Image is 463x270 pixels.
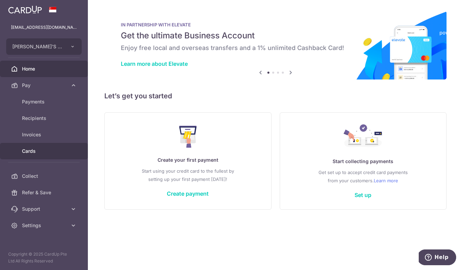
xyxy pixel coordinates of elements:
[121,44,430,52] h6: Enjoy free local and overseas transfers and a 1% unlimited Cashback Card!
[22,98,67,105] span: Payments
[16,5,30,11] span: Help
[374,176,398,185] a: Learn more
[8,5,42,14] img: CardUp
[104,11,447,79] img: Renovation banner
[22,65,67,72] span: Home
[11,24,77,31] p: [EMAIL_ADDRESS][DOMAIN_NAME]
[121,60,188,67] a: Learn more about Elevate
[118,167,257,183] p: Start using your credit card to the fullest by setting up your first payment [DATE]!
[121,22,430,27] p: IN PARTNERSHIP WITH ELEVATE
[294,168,433,185] p: Get set up to accept credit card payments from your customers.
[12,43,63,50] span: [PERSON_NAME]'S TANDOOR PTE. LTD.
[121,30,430,41] h5: Get the ultimate Business Account
[419,249,456,267] iframe: Opens a widget where you can find more information
[167,190,209,197] a: Create payment
[294,157,433,165] p: Start collecting payments
[22,148,67,155] span: Cards
[22,131,67,138] span: Invoices
[22,189,67,196] span: Refer & Save
[104,90,447,101] h5: Let’s get you started
[6,38,82,55] button: [PERSON_NAME]'S TANDOOR PTE. LTD.
[118,156,257,164] p: Create your first payment
[355,192,371,198] a: Set up
[179,126,197,148] img: Make Payment
[22,115,67,122] span: Recipients
[22,173,67,180] span: Collect
[22,206,67,212] span: Support
[22,82,67,89] span: Pay
[22,222,67,229] span: Settings
[344,124,383,149] img: Collect Payment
